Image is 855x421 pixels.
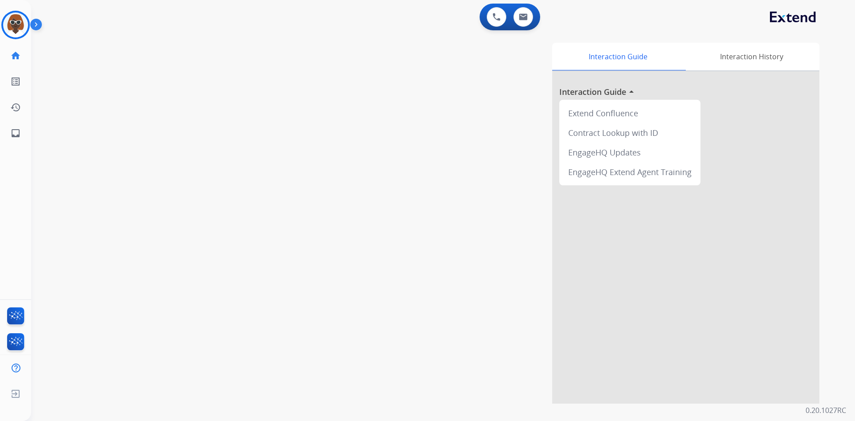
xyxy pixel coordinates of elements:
mat-icon: history [10,102,21,113]
mat-icon: inbox [10,128,21,139]
img: avatar [3,12,28,37]
div: Extend Confluence [563,103,697,123]
div: Contract Lookup with ID [563,123,697,143]
div: EngageHQ Updates [563,143,697,162]
mat-icon: home [10,50,21,61]
p: 0.20.1027RC [806,405,846,416]
div: EngageHQ Extend Agent Training [563,162,697,182]
mat-icon: list_alt [10,76,21,87]
div: Interaction Guide [552,43,684,70]
div: Interaction History [684,43,819,70]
